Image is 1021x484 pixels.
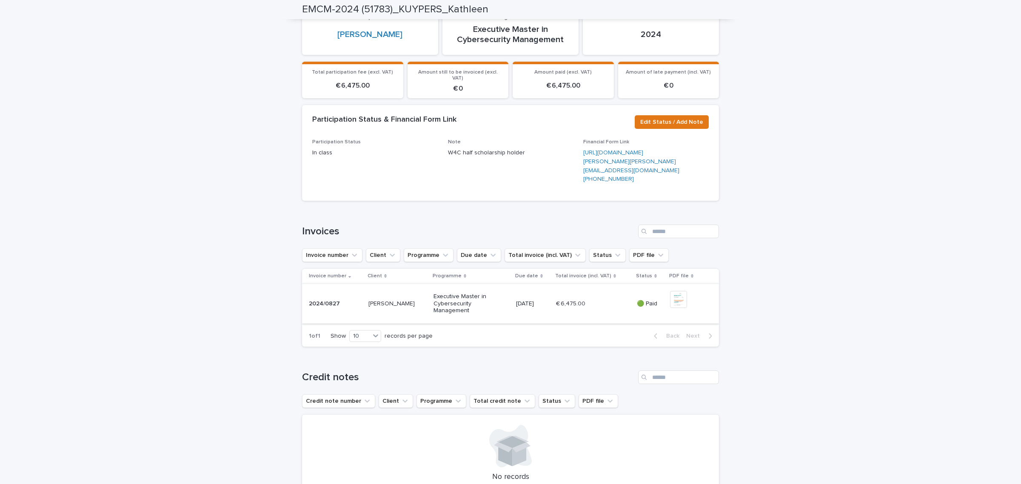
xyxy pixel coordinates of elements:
[448,140,461,145] span: Note
[638,225,719,238] input: Search
[640,118,703,126] span: Edit Status / Add Note
[302,225,635,238] h1: Invoices
[331,333,346,340] p: Show
[494,14,526,20] span: Programme
[418,70,498,81] span: Amount still to be invoiced (excl. VAT)
[413,85,504,93] p: € 0
[556,299,587,307] p: € 6,475.00
[302,394,375,408] button: Credit note number
[312,115,456,125] h2: Participation Status & Financial Form Link
[583,150,679,182] a: [URL][DOMAIN_NAME][PERSON_NAME][PERSON_NAME][EMAIL_ADDRESS][DOMAIN_NAME][PHONE_NUMBER]
[593,29,709,40] p: 2024
[630,14,671,20] span: Academic Year
[661,333,679,339] span: Back
[636,271,652,281] p: Status
[350,332,370,341] div: 10
[516,300,549,307] p: [DATE]
[539,394,575,408] button: Status
[629,248,669,262] button: PDF file
[312,473,709,482] p: No records
[302,371,635,384] h1: Credit notes
[309,271,346,281] p: Invoice number
[583,140,629,145] span: Financial Form Link
[534,70,592,75] span: Amount paid (excl. VAT)
[302,284,719,324] tr: 2024/08272024/0827 [PERSON_NAME][PERSON_NAME] Executive Master in Cybersecurity Management[DATE]€...
[368,271,382,281] p: Client
[638,370,719,384] input: Search
[669,271,689,281] p: PDF file
[626,70,711,75] span: Amount of late payment (incl. VAT)
[312,70,393,75] span: Total participation fee (excl. VAT)
[404,248,453,262] button: Programme
[351,14,389,20] span: Participant ID
[309,299,342,307] p: 2024/0827
[457,248,501,262] button: Due date
[453,24,568,45] p: Executive Master in Cybersecurity Management
[555,271,611,281] p: Total invoice (incl. VAT)
[637,300,663,307] p: 🟢 Paid
[312,148,438,157] p: In class
[337,29,402,40] a: [PERSON_NAME]
[683,332,719,340] button: Next
[589,248,626,262] button: Status
[433,271,462,281] p: Programme
[433,293,494,314] p: Executive Master in Cybersecurity Management
[686,333,705,339] span: Next
[518,82,609,90] p: € 6,475.00
[307,82,398,90] p: € 6,475.00
[416,394,466,408] button: Programme
[623,82,714,90] p: € 0
[312,140,361,145] span: Participation Status
[470,394,535,408] button: Total credit note
[647,332,683,340] button: Back
[635,115,709,129] button: Edit Status / Add Note
[302,3,488,16] h2: EMCM-2024 (51783)_KUYPERS_Kathleen
[379,394,413,408] button: Client
[515,271,538,281] p: Due date
[368,299,416,307] p: [PERSON_NAME]
[579,394,618,408] button: PDF file
[302,326,327,347] p: 1 of 1
[505,248,586,262] button: Total invoice (incl. VAT)
[302,248,362,262] button: Invoice number
[385,333,433,340] p: records per page
[366,248,400,262] button: Client
[448,148,573,157] p: W4C half scholarship holder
